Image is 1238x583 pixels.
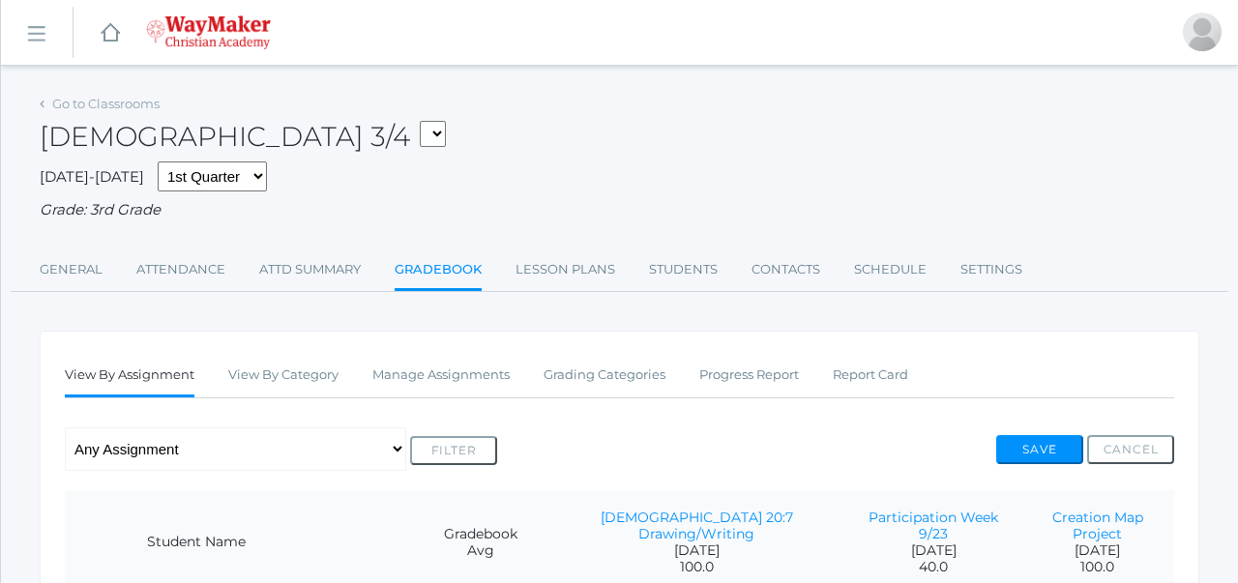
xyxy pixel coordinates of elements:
[1041,559,1155,575] span: 100.0
[228,356,339,394] a: View By Category
[866,559,1002,575] span: 40.0
[567,559,827,575] span: 100.0
[567,542,827,559] span: [DATE]
[395,250,482,292] a: Gradebook
[1183,13,1222,51] div: Joshua Bennett
[40,250,103,289] a: General
[752,250,820,289] a: Contacts
[410,436,497,465] button: Filter
[866,542,1002,559] span: [DATE]
[854,250,927,289] a: Schedule
[996,435,1083,464] button: Save
[1087,435,1174,464] button: Cancel
[40,167,144,186] span: [DATE]-[DATE]
[601,509,793,542] a: [DEMOGRAPHIC_DATA] 20:7 Drawing/Writing
[259,250,361,289] a: Attd Summary
[544,356,665,394] a: Grading Categories
[1052,509,1143,542] a: Creation Map Project
[516,250,615,289] a: Lesson Plans
[649,250,718,289] a: Students
[372,356,510,394] a: Manage Assignments
[960,250,1022,289] a: Settings
[65,356,194,397] a: View By Assignment
[52,96,160,111] a: Go to Classrooms
[699,356,799,394] a: Progress Report
[1041,542,1155,559] span: [DATE]
[146,15,271,49] img: 4_waymaker-logo-stack-white.png
[833,356,908,394] a: Report Card
[869,509,998,542] a: Participation Week 9/23
[40,199,1199,221] div: Grade: 3rd Grade
[40,122,446,152] h2: [DEMOGRAPHIC_DATA] 3/4
[136,250,225,289] a: Attendance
